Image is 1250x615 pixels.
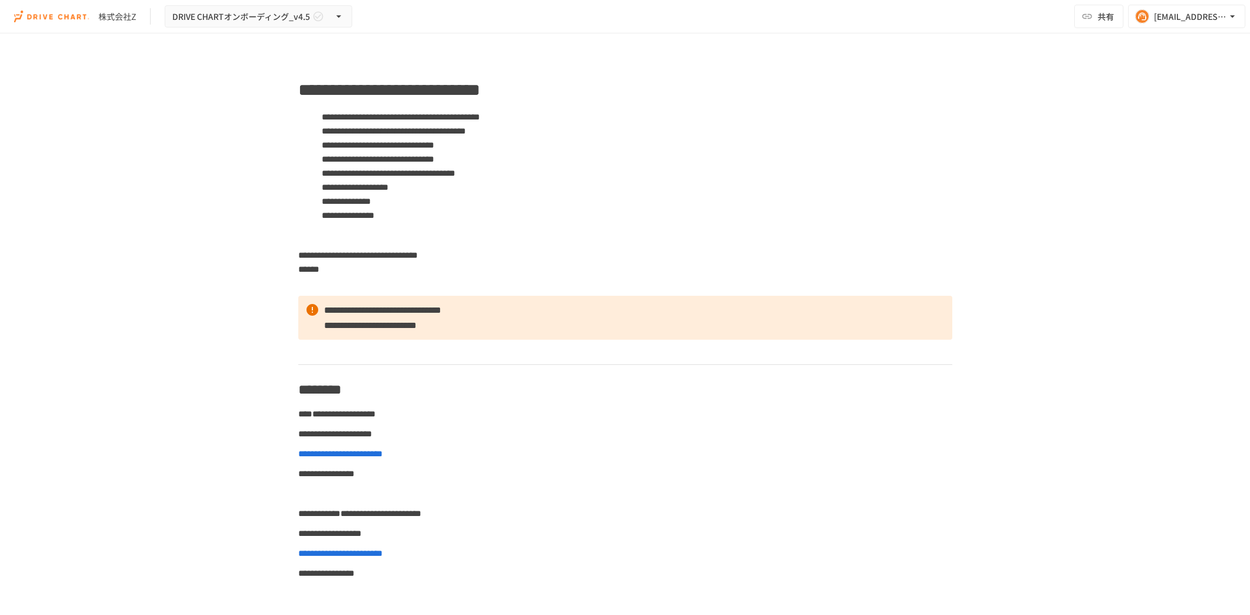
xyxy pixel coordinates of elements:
[14,7,89,26] img: i9VDDS9JuLRLX3JIUyK59LcYp6Y9cayLPHs4hOxMB9W
[98,11,136,23] div: 株式会社Z
[1154,9,1227,24] div: [EMAIL_ADDRESS][DOMAIN_NAME]
[172,9,310,24] span: DRIVE CHARTオンボーディング_v4.5
[1128,5,1245,28] button: [EMAIL_ADDRESS][DOMAIN_NAME]
[1074,5,1123,28] button: 共有
[1098,10,1114,23] span: 共有
[165,5,352,28] button: DRIVE CHARTオンボーディング_v4.5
